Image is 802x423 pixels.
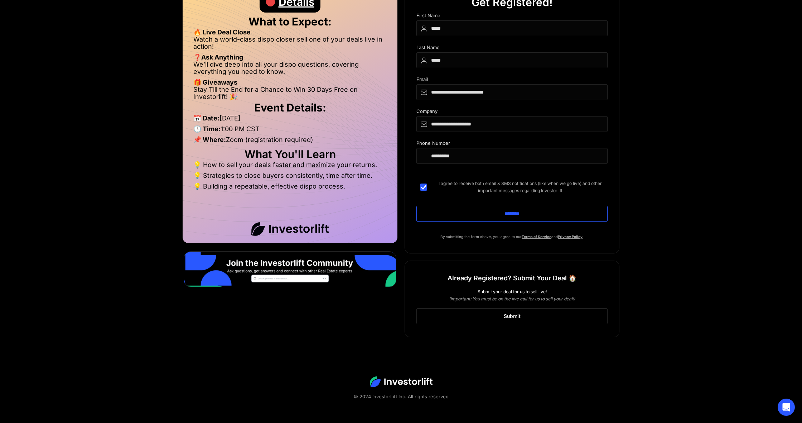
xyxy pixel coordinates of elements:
[193,151,387,158] h2: What You'll Learn
[416,45,608,52] div: Last Name
[416,288,608,295] div: Submit your deal for us to sell live!
[416,109,608,116] div: Company
[193,161,387,172] li: 💡 How to sell your deals faster and maximize your returns.
[193,36,387,54] li: Watch a world-class dispo closer sell one of your deals live in action!
[416,77,608,84] div: Email
[193,61,387,79] li: We’ll dive deep into all your dispo questions, covering everything you need to know.
[193,28,251,36] strong: 🔥 Live Deal Close
[193,136,226,143] strong: 📌 Where:
[416,233,608,240] p: By submitting the form above, you agree to our and .
[778,399,795,416] div: Open Intercom Messenger
[254,101,326,114] strong: Event Details:
[193,183,387,190] li: 💡 Building a repeatable, effective dispo process.
[29,393,773,400] div: © 2024 InvestorLift Inc. All rights reserved
[558,234,583,239] a: Privacy Policy
[433,180,608,194] span: I agree to receive both email & SMS notifications (like when we go live) and other important mess...
[193,79,237,86] strong: 🎁 Giveaways
[193,136,387,147] li: Zoom (registration required)
[193,115,387,125] li: [DATE]
[416,141,608,148] div: Phone Number
[193,125,387,136] li: 1:00 PM CST
[416,13,608,20] div: First Name
[193,114,219,122] strong: 📅 Date:
[193,53,243,61] strong: ❓Ask Anything
[416,13,608,233] form: DIspo Day Main Form
[449,296,575,301] em: (Important: You must be on the live call for us to sell your deal!)
[193,125,221,133] strong: 🕒 Time:
[193,172,387,183] li: 💡 Strategies to close buyers consistently, time after time.
[416,308,608,324] a: Submit
[193,86,387,100] li: Stay Till the End for a Chance to Win 30 Days Free on Investorlift! 🎉
[248,15,332,28] strong: What to Expect:
[522,234,551,239] a: Terms of Service
[448,272,576,285] h1: Already Registered? Submit Your Deal 🏠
